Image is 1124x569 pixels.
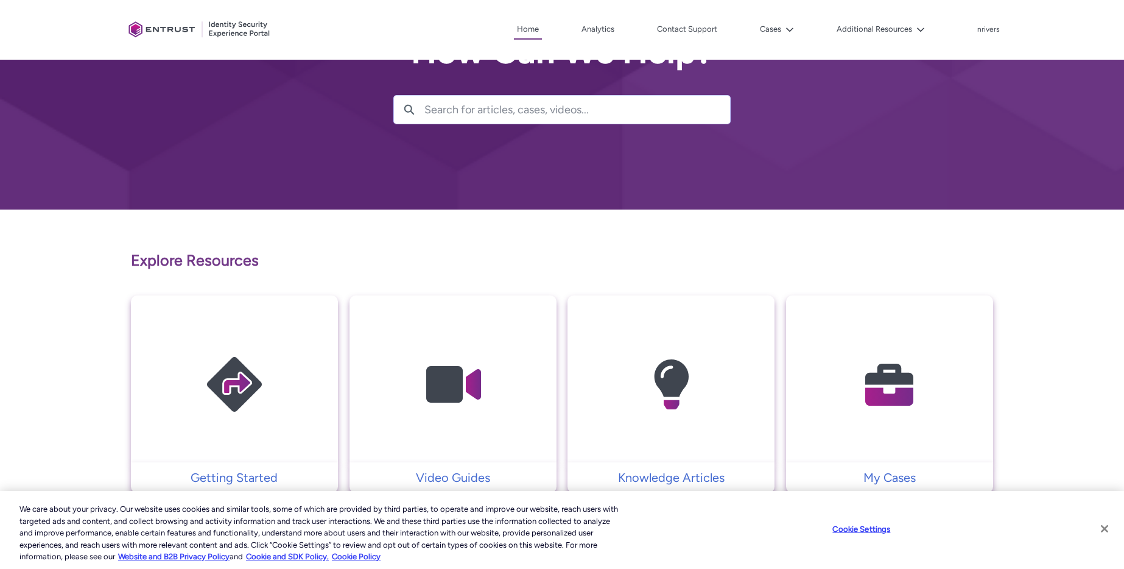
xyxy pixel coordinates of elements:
a: Video Guides [349,468,557,487]
a: Home [514,20,542,40]
a: Contact Support [654,20,720,38]
a: More information about our cookie policy., opens in a new tab [118,552,230,561]
button: User Profile nrivers [977,23,1000,35]
button: Close [1091,515,1118,542]
p: Getting Started [137,468,332,487]
button: Cases [757,20,797,38]
img: Getting Started [177,319,292,450]
a: Cookie Policy [332,552,381,561]
h2: How Can We Help? [393,33,731,71]
p: Knowledge Articles [574,468,768,487]
img: Knowledge Articles [613,319,729,450]
button: Additional Resources [834,20,928,38]
p: Video Guides [356,468,550,487]
a: Knowledge Articles [567,468,775,487]
button: Search [394,96,424,124]
p: Explore Resources [131,249,993,272]
img: My Cases [832,319,947,450]
a: Getting Started [131,468,338,487]
a: Analytics, opens in new tab [578,20,617,38]
a: My Cases [786,468,993,487]
div: We care about your privacy. Our website uses cookies and similar tools, some of which are provide... [19,503,618,563]
a: Cookie and SDK Policy. [246,552,329,561]
p: My Cases [792,468,987,487]
button: Cookie Settings [823,517,899,542]
img: Video Guides [395,319,511,450]
p: nrivers [977,26,1000,34]
input: Search for articles, cases, videos... [424,96,730,124]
